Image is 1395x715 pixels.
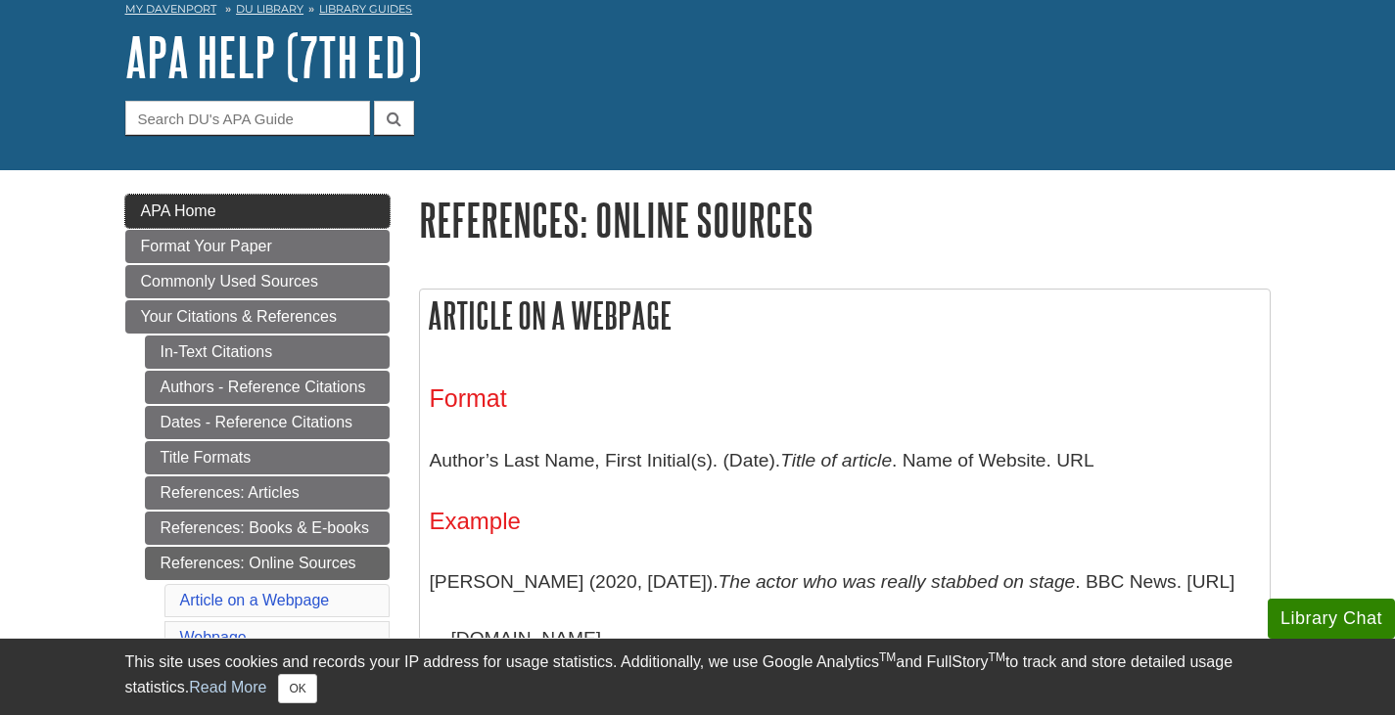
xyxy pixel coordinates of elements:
[125,300,390,334] a: Your Citations & References
[125,101,370,135] input: Search DU's APA Guide
[125,26,422,87] a: APA Help (7th Ed)
[141,238,272,254] span: Format Your Paper
[420,290,1270,341] h2: Article on a Webpage
[145,335,390,369] a: In-Text Citations
[141,202,216,219] span: APA Home
[180,629,247,646] a: Webpage
[719,571,1076,592] i: The actor who was really stabbed on stage
[780,450,892,470] i: Title of article
[278,674,316,703] button: Close
[430,384,1260,413] h3: Format
[989,650,1005,664] sup: TM
[236,2,303,16] a: DU Library
[125,265,390,298] a: Commonly Used Sources
[145,441,390,474] a: Title Formats
[145,476,390,510] a: References: Articles
[125,1,216,18] a: My Davenport
[145,406,390,439] a: Dates - Reference Citations
[180,592,330,608] a: Article on a Webpage
[1268,599,1395,639] button: Library Chat
[145,547,390,580] a: References: Online Sources
[879,650,896,664] sup: TM
[141,308,337,325] span: Your Citations & References
[145,512,390,545] a: References: Books & E-books
[419,195,1271,245] h1: References: Online Sources
[125,195,390,228] a: APA Home
[125,230,390,263] a: Format Your Paper
[145,371,390,404] a: Authors - Reference Citations
[319,2,412,16] a: Library Guides
[430,432,1260,489] p: Author’s Last Name, First Initial(s). (Date). . Name of Website. URL
[430,554,1260,666] p: [PERSON_NAME] (2020, [DATE]). . BBC News. [URL][DOMAIN_NAME]
[125,650,1271,703] div: This site uses cookies and records your IP address for usage statistics. Additionally, we use Goo...
[141,273,318,290] span: Commonly Used Sources
[189,679,266,695] a: Read More
[430,509,1260,534] h4: Example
